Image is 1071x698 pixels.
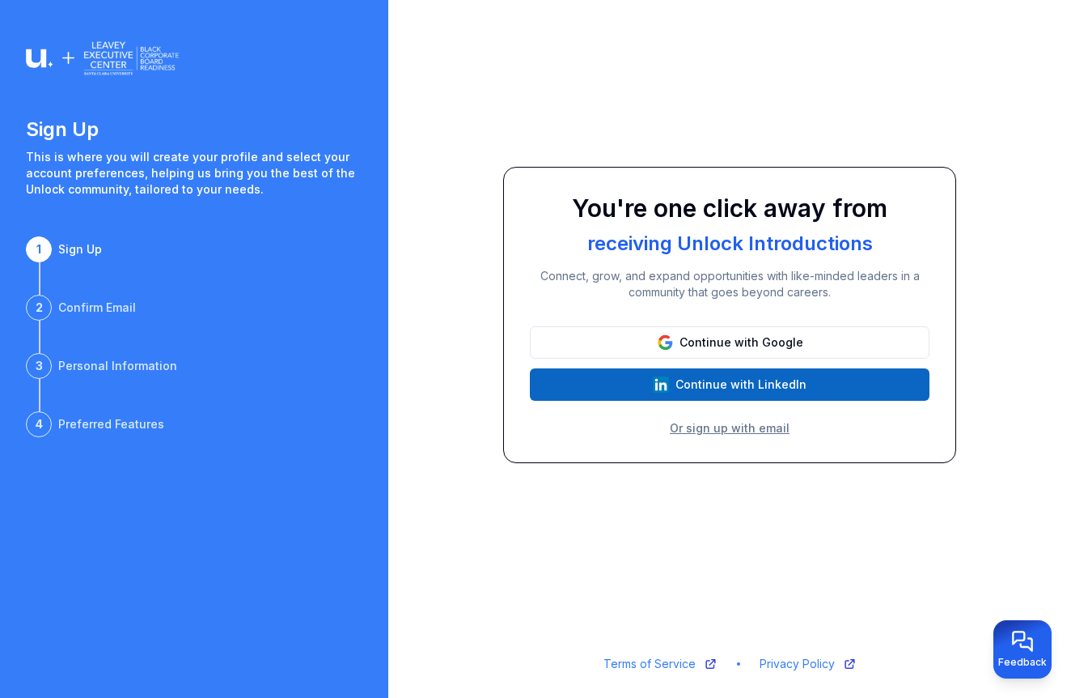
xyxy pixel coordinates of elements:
p: This is where you will create your profile and select your account preferences, helping us bring ... [26,149,362,198]
div: Confirm Email [58,300,136,316]
h1: You're one click away from [530,194,929,223]
button: Or sign up with email [670,420,789,436]
button: Provide feedback [993,620,1052,679]
div: Preferred Features [58,416,164,432]
div: 3 [26,353,52,379]
div: 4 [26,411,52,437]
button: Continue with LinkedIn [530,368,929,401]
img: Logo [26,39,179,78]
button: Continue with Google [530,326,929,359]
div: Sign Up [58,241,102,257]
p: Connect, grow, and expand opportunities with like-minded leaders in a community that goes beyond ... [530,268,929,300]
h1: Sign Up [26,117,362,143]
div: 2 [26,295,52,321]
a: Privacy Policy [760,656,857,672]
div: 1 [26,236,52,262]
a: Terms of Service [603,656,718,672]
div: Personal Information [58,358,177,374]
span: Feedback [998,656,1047,669]
div: receiving Unlock Introductions [581,229,879,258]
